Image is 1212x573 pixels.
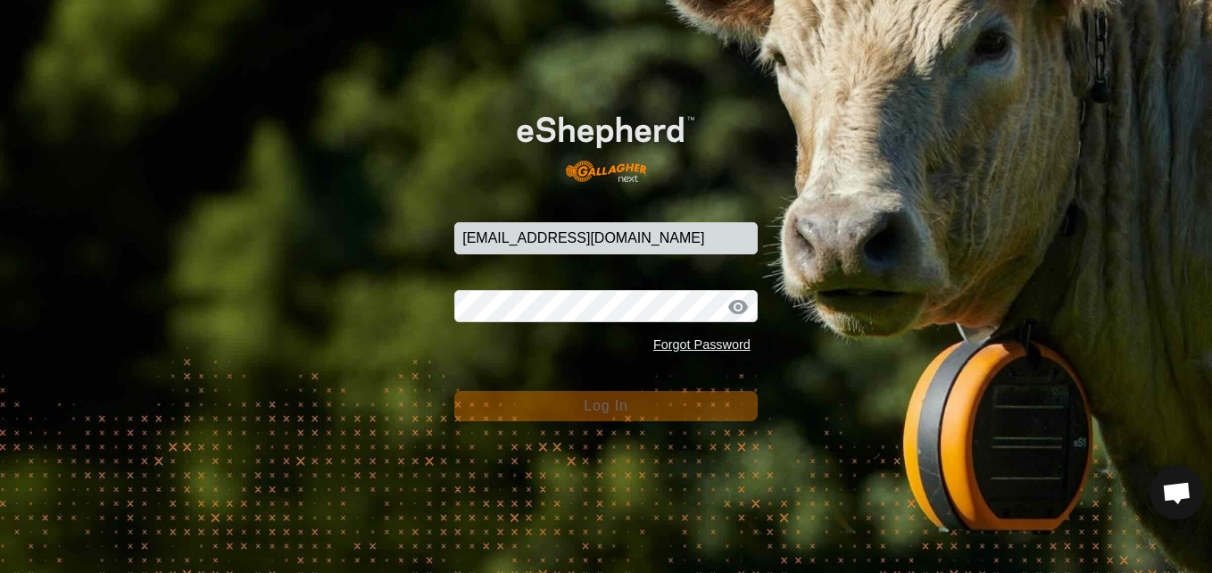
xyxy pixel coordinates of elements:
[485,91,727,195] img: E-shepherd Logo
[653,337,751,352] a: Forgot Password
[454,222,758,254] input: Email Address
[584,398,627,413] span: Log In
[1150,466,1204,519] div: Open chat
[454,391,758,421] button: Log In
